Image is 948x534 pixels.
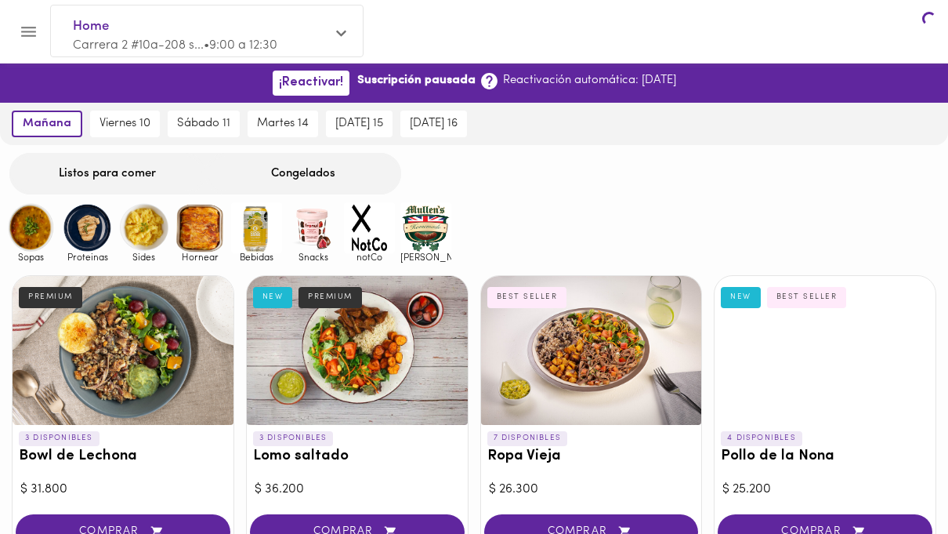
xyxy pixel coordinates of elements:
[344,202,395,253] img: notCo
[326,111,393,137] button: [DATE] 15
[9,153,205,194] div: Listos para comer
[73,39,277,52] span: Carrera 2 #10a-208 s... • 9:00 a 12:30
[257,117,309,131] span: martes 14
[62,202,113,253] img: Proteinas
[487,449,696,465] h3: Ropa Vieja
[279,75,343,90] span: ¡Reactivar!
[489,481,694,499] div: $ 26.300
[12,111,82,137] button: mañana
[231,202,282,253] img: Bebidas
[253,449,461,465] h3: Lomo saltado
[231,252,282,262] span: Bebidas
[410,117,458,131] span: [DATE] 16
[722,481,928,499] div: $ 25.200
[255,481,460,499] div: $ 36.200
[400,252,451,262] span: [PERSON_NAME]
[205,153,401,194] div: Congelados
[118,202,169,253] img: Sides
[487,287,567,307] div: BEST SELLER
[481,276,702,425] div: Ropa Vieja
[253,287,293,307] div: NEW
[175,252,226,262] span: Hornear
[344,252,395,262] span: notCo
[288,202,338,253] img: Snacks
[23,117,71,131] span: mañana
[177,117,230,131] span: sábado 11
[118,252,169,262] span: Sides
[168,111,240,137] button: sábado 11
[247,276,468,425] div: Lomo saltado
[487,431,568,445] p: 7 DISPONIBLES
[19,431,100,445] p: 3 DISPONIBLES
[721,287,761,307] div: NEW
[73,16,325,37] span: Home
[100,117,150,131] span: viernes 10
[62,252,113,262] span: Proteinas
[400,111,467,137] button: [DATE] 16
[288,252,338,262] span: Snacks
[5,252,56,262] span: Sopas
[253,431,334,445] p: 3 DISPONIBLES
[248,111,318,137] button: martes 14
[400,202,451,253] img: mullens
[175,202,226,253] img: Hornear
[721,431,802,445] p: 4 DISPONIBLES
[19,449,227,465] h3: Bowl de Lechona
[273,71,349,95] button: ¡Reactivar!
[357,72,476,89] b: Suscripción pausada
[767,287,847,307] div: BEST SELLER
[335,117,383,131] span: [DATE] 15
[9,13,48,51] button: Menu
[90,111,160,137] button: viernes 10
[20,481,226,499] div: $ 31.800
[13,276,233,425] div: Bowl de Lechona
[721,449,929,465] h3: Pollo de la Nona
[5,202,56,253] img: Sopas
[503,72,676,89] p: Reactivación automática: [DATE]
[19,287,82,307] div: PREMIUM
[715,276,935,425] div: Pollo de la Nona
[299,287,362,307] div: PREMIUM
